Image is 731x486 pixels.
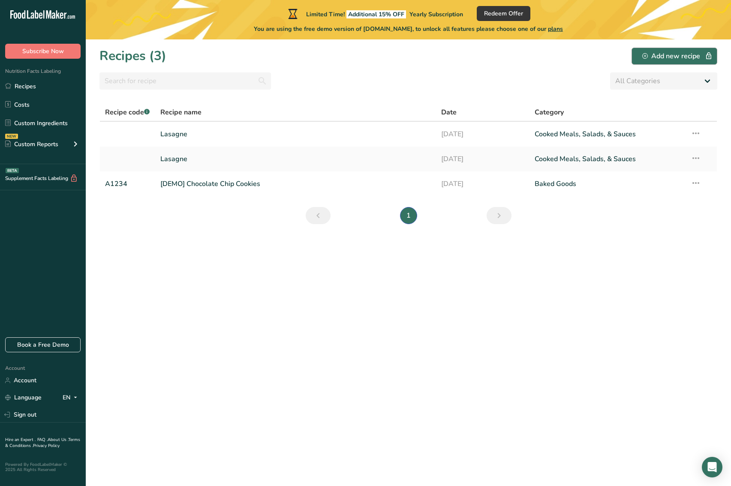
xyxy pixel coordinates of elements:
a: Privacy Policy [33,443,60,449]
input: Search for recipe [99,72,271,90]
span: You are using the free demo version of [DOMAIN_NAME], to unlock all features please choose one of... [254,24,563,33]
span: Yearly Subscription [409,10,463,18]
a: Lasagne [160,125,431,143]
a: About Us . [48,437,68,443]
a: Hire an Expert . [5,437,36,443]
a: Baked Goods [535,175,680,193]
div: NEW [5,134,18,139]
div: Powered By FoodLabelMaker © 2025 All Rights Reserved [5,462,81,472]
a: Next page [487,207,511,224]
a: Lasagne [160,150,431,168]
div: EN [63,393,81,403]
a: Book a Free Demo [5,337,81,352]
span: Redeem Offer [484,9,523,18]
a: Language [5,390,42,405]
span: Category [535,107,564,117]
button: Redeem Offer [477,6,530,21]
div: Add new recipe [642,51,707,61]
a: [DATE] [441,125,524,143]
div: Limited Time! [286,9,463,19]
span: Recipe name [160,107,202,117]
h1: Recipes (3) [99,46,166,66]
div: Open Intercom Messenger [702,457,722,477]
a: FAQ . [37,437,48,443]
div: BETA [6,168,19,173]
span: plans [548,25,563,33]
a: [DATE] [441,175,524,193]
a: Previous page [306,207,331,224]
a: Cooked Meals, Salads, & Sauces [535,150,680,168]
button: Add new recipe [632,48,717,65]
span: Additional 15% OFF [346,10,406,18]
a: Terms & Conditions . [5,437,80,449]
a: [DATE] [441,150,524,168]
a: [DEMO] Chocolate Chip Cookies [160,175,431,193]
span: Recipe code [105,108,150,117]
span: Date [441,107,457,117]
span: Subscribe Now [22,47,64,56]
div: Custom Reports [5,140,58,149]
a: Cooked Meals, Salads, & Sauces [535,125,680,143]
button: Subscribe Now [5,44,81,59]
a: A1234 [105,175,150,193]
